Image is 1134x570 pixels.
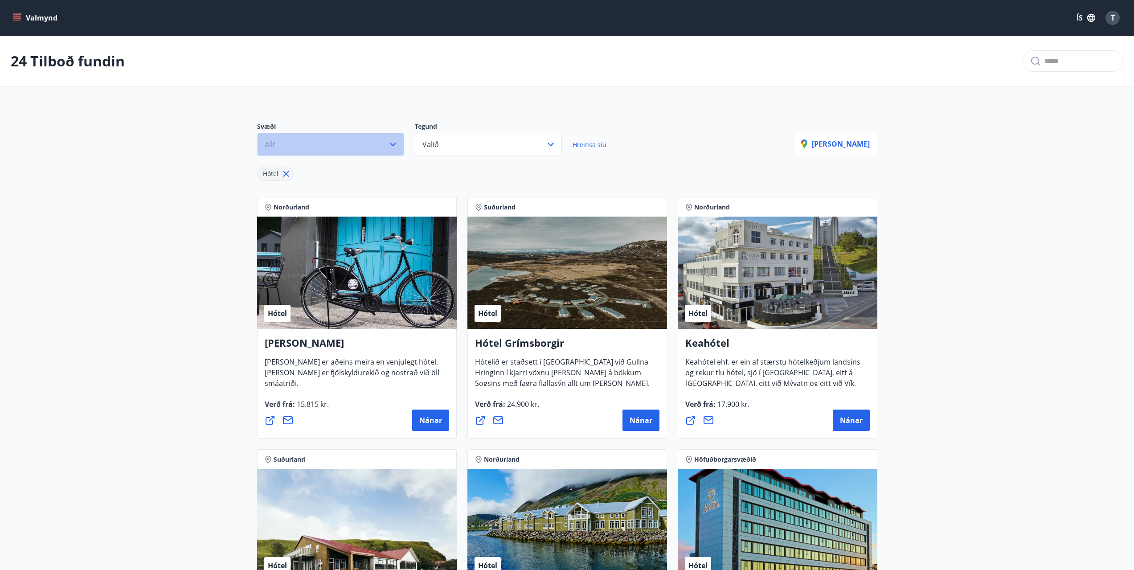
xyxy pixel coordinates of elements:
span: Nánar [419,415,442,425]
div: Hótel [257,167,294,181]
span: 17.900 kr. [716,399,749,409]
p: 24 Tilboð fundin [11,51,125,71]
h4: [PERSON_NAME] [265,336,449,357]
span: Suðurland [484,203,516,212]
span: Valið [422,139,439,149]
span: 15.815 kr. [295,399,329,409]
span: 24.900 kr. [505,399,539,409]
span: T [1111,13,1115,23]
button: T [1102,7,1123,29]
span: Norðurland [694,203,730,212]
span: Hótel [263,169,278,178]
span: Hótel [478,308,497,318]
button: Nánar [622,410,659,431]
button: Allt [257,133,404,156]
p: Svæði [257,122,415,133]
button: menu [11,10,61,26]
span: Verð frá : [685,399,749,416]
button: Valið [415,133,562,156]
button: [PERSON_NAME] [794,133,877,155]
span: Verð frá : [265,399,329,416]
p: Tegund [415,122,573,133]
span: Norðurland [484,455,520,464]
span: [PERSON_NAME] er aðeins meira en venjulegt hótel. [PERSON_NAME] er fjölskyldurekið og nostrað við... [265,357,439,395]
span: Allt [265,139,275,149]
span: Nánar [630,415,652,425]
h4: Keahótel [685,336,870,357]
span: Hótelið er staðsett í [GEOGRAPHIC_DATA] við Gullna Hringinn í kjarri vöxnu [PERSON_NAME] á bökkum... [475,357,650,417]
button: Nánar [412,410,449,431]
span: Hótel [688,308,708,318]
span: Keahótel ehf. er ein af stærstu hótelkeðjum landsins og rekur tíu hótel, sjö í [GEOGRAPHIC_DATA],... [685,357,860,417]
h4: Hótel Grímsborgir [475,336,659,357]
span: Suðurland [274,455,305,464]
span: Höfuðborgarsvæðið [694,455,756,464]
span: Nánar [840,415,863,425]
span: Hótel [268,308,287,318]
span: Verð frá : [475,399,539,416]
button: ÍS [1072,10,1100,26]
button: Nánar [833,410,870,431]
span: Norðurland [274,203,309,212]
p: [PERSON_NAME] [801,139,870,149]
span: Hreinsa síu [573,140,606,149]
